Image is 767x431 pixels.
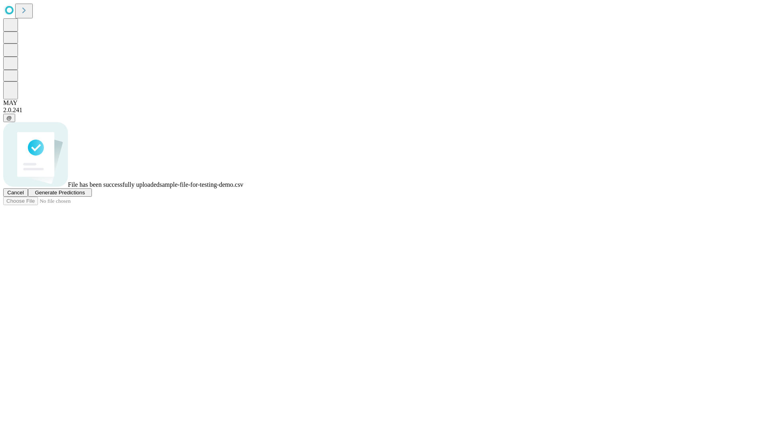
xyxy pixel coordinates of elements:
button: @ [3,114,15,122]
span: File has been successfully uploaded [68,181,159,188]
span: Generate Predictions [35,190,85,196]
div: MAY [3,99,764,107]
button: Generate Predictions [28,188,92,197]
span: Cancel [7,190,24,196]
span: sample-file-for-testing-demo.csv [159,181,243,188]
div: 2.0.241 [3,107,764,114]
button: Cancel [3,188,28,197]
span: @ [6,115,12,121]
